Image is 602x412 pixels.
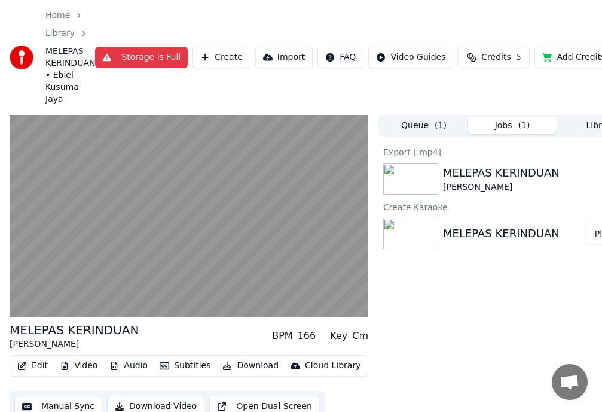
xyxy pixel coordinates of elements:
button: Queue [380,117,468,134]
button: Import [255,47,313,68]
button: FAQ [317,47,363,68]
a: Home [45,10,70,22]
nav: breadcrumb [45,10,95,105]
button: Jobs [468,117,557,134]
div: Key [330,329,347,343]
button: Audio [105,358,152,374]
span: ( 1 ) [518,120,530,132]
button: Credits5 [458,47,530,68]
button: Video Guides [368,47,453,68]
span: ( 1 ) [435,120,447,132]
button: Video [55,358,102,374]
span: Credits [481,51,511,63]
div: MELEPAS KERINDUAN [443,165,560,181]
button: Subtitles [155,358,215,374]
button: Edit [13,358,53,374]
div: 166 [298,329,316,343]
span: MELEPAS KERINDUAN • Ebiel Kusuma Jaya [45,46,95,105]
span: 5 [516,51,521,63]
button: Create [192,47,250,68]
a: Open chat [552,364,588,400]
div: MELEPAS KERINDUAN [443,225,560,242]
div: Cm [352,329,368,343]
button: Download [218,358,283,374]
div: [PERSON_NAME] [443,181,560,193]
img: youka [10,46,33,69]
button: Storage is Full [95,47,188,68]
div: [PERSON_NAME] [10,338,139,350]
a: Library [45,28,75,40]
div: BPM [272,329,292,343]
div: Cloud Library [305,360,360,372]
div: MELEPAS KERINDUAN [10,322,139,338]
